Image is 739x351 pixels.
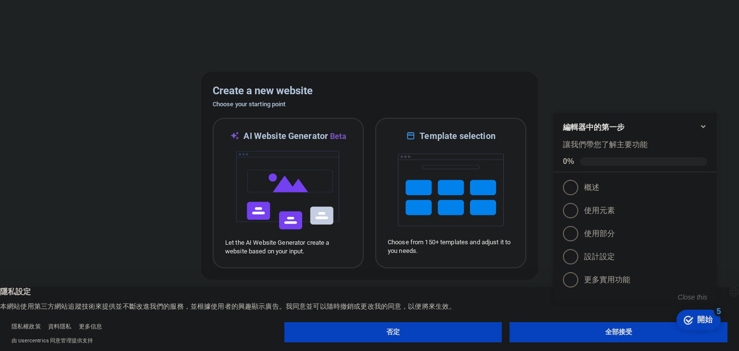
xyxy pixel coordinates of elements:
h6: AI Website Generator [243,130,346,142]
div: AI Website GeneratorBetaaiLet the AI Website Generator create a website based on your input. [213,118,364,268]
font: 讓我們帶您了解主要功能 [13,39,98,47]
li: 使用部分 [4,121,167,144]
div: 開始 剩餘 5 件，完成度 0% [127,208,171,229]
font: 0% [13,56,25,64]
font: 編輯器中的第一步 [13,22,75,30]
li: 更多實用功能 [4,167,167,190]
li: 使用元素 [4,98,167,121]
img: ai [235,142,341,238]
font: 設計設定 [35,151,65,159]
font: 使用元素 [35,105,65,113]
font: 5 [167,206,172,214]
li: 設計設定 [4,144,167,167]
button: Close this [128,192,158,200]
h6: Template selection [420,130,495,142]
font: 使用部分 [35,128,65,136]
span: Beta [328,132,346,141]
li: 概述 [4,75,167,98]
font: 開始 [148,214,163,222]
div: Template selectionChoose from 150+ templates and adjust it to you needs. [375,118,526,268]
font: 概述 [35,82,50,90]
p: Choose from 150+ templates and adjust it to you needs. [388,238,514,255]
p: Let the AI Website Generator create a website based on your input. [225,238,351,256]
div: Minimize checklist [150,21,158,29]
h5: Create a new website [213,83,526,99]
h6: Choose your starting point [213,99,526,110]
font: 更多實用功能 [35,174,81,182]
